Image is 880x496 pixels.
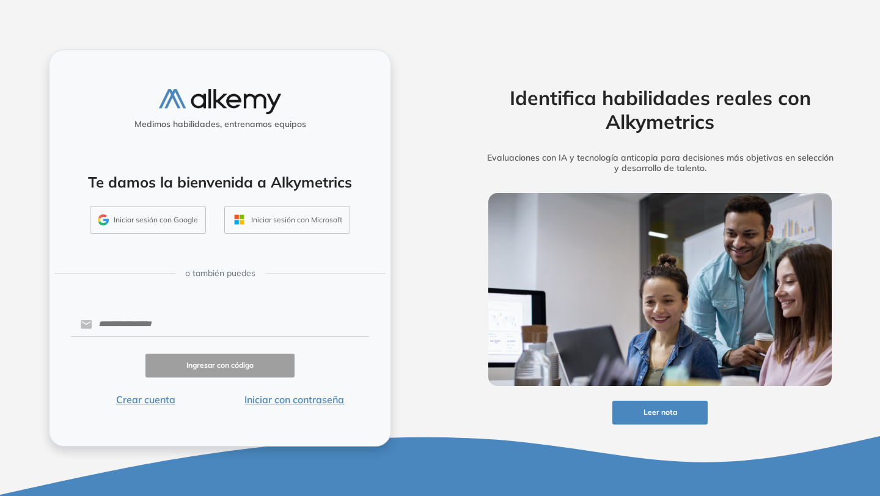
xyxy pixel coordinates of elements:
[65,173,375,191] h4: Te damos la bienvenida a Alkymetrics
[224,206,350,234] button: Iniciar sesión con Microsoft
[469,153,851,173] h5: Evaluaciones con IA y tecnología anticopia para decisiones más objetivas en selección y desarroll...
[612,401,708,425] button: Leer nota
[488,193,832,386] img: img-more-info
[90,206,206,234] button: Iniciar sesión con Google
[159,89,281,114] img: logo-alkemy
[469,86,851,133] h2: Identifica habilidades reales con Alkymetrics
[185,267,255,280] span: o también puedes
[232,213,246,227] img: OUTLOOK_ICON
[71,392,220,407] button: Crear cuenta
[145,354,295,377] button: Ingresar con código
[54,119,386,129] h5: Medimos habilidades, entrenamos equipos
[98,214,109,225] img: GMAIL_ICON
[220,392,369,407] button: Iniciar con contraseña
